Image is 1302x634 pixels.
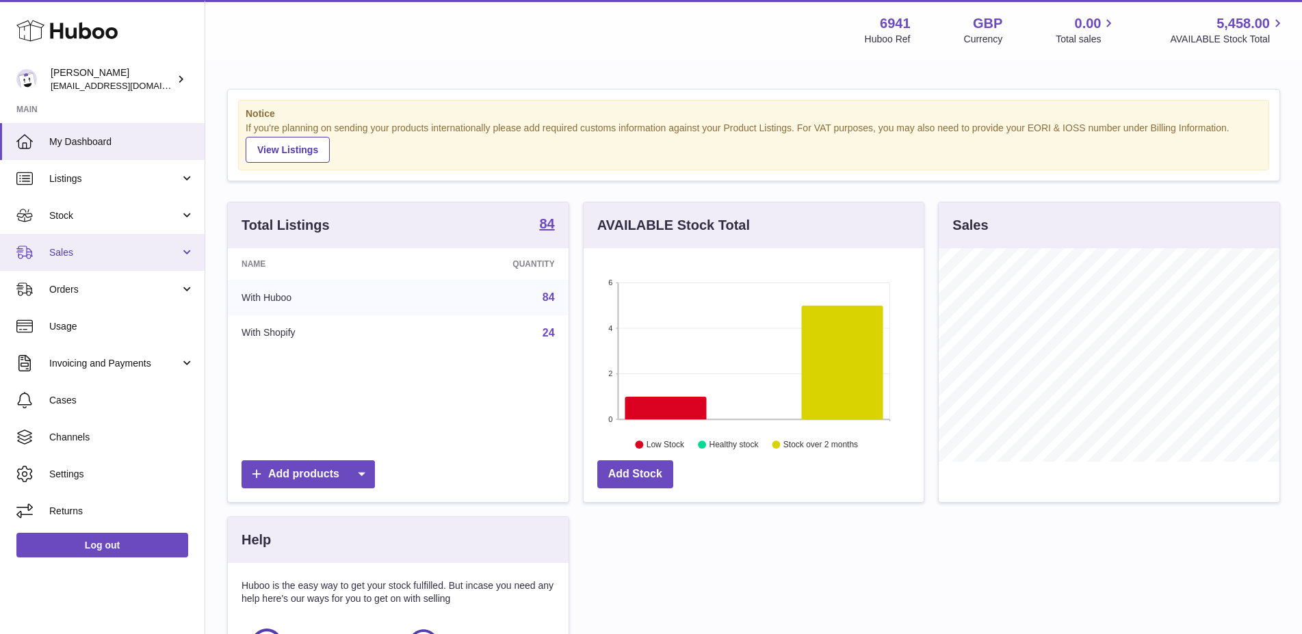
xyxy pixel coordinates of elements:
[543,327,555,339] a: 24
[49,320,194,333] span: Usage
[51,66,174,92] div: [PERSON_NAME]
[49,209,180,222] span: Stock
[964,33,1003,46] div: Currency
[228,248,411,280] th: Name
[49,172,180,185] span: Listings
[608,324,612,332] text: 4
[1216,14,1270,33] span: 5,458.00
[783,440,858,449] text: Stock over 2 months
[608,278,612,287] text: 6
[242,531,271,549] h3: Help
[242,216,330,235] h3: Total Listings
[597,216,750,235] h3: AVAILABLE Stock Total
[973,14,1002,33] strong: GBP
[49,246,180,259] span: Sales
[242,579,555,605] p: Huboo is the easy way to get your stock fulfilled. But incase you need any help here's our ways f...
[246,107,1262,120] strong: Notice
[597,460,673,488] a: Add Stock
[49,357,180,370] span: Invoicing and Payments
[49,431,194,444] span: Channels
[1056,14,1117,46] a: 0.00 Total sales
[49,394,194,407] span: Cases
[539,217,554,233] a: 84
[51,80,201,91] span: [EMAIL_ADDRESS][DOMAIN_NAME]
[1170,14,1286,46] a: 5,458.00 AVAILABLE Stock Total
[49,283,180,296] span: Orders
[242,460,375,488] a: Add products
[246,122,1262,163] div: If you're planning on sending your products internationally please add required customs informati...
[608,369,612,378] text: 2
[246,137,330,163] a: View Listings
[49,505,194,518] span: Returns
[228,315,411,351] td: With Shopify
[228,280,411,315] td: With Huboo
[539,217,554,230] strong: 84
[608,415,612,423] text: 0
[543,291,555,303] a: 84
[709,440,759,449] text: Healthy stock
[1075,14,1102,33] span: 0.00
[1170,33,1286,46] span: AVAILABLE Stock Total
[49,135,194,148] span: My Dashboard
[952,216,988,235] h3: Sales
[16,533,188,557] a: Log out
[647,440,685,449] text: Low Stock
[16,69,37,90] img: support@photogears.uk
[411,248,568,280] th: Quantity
[880,14,911,33] strong: 6941
[865,33,911,46] div: Huboo Ref
[49,468,194,481] span: Settings
[1056,33,1117,46] span: Total sales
